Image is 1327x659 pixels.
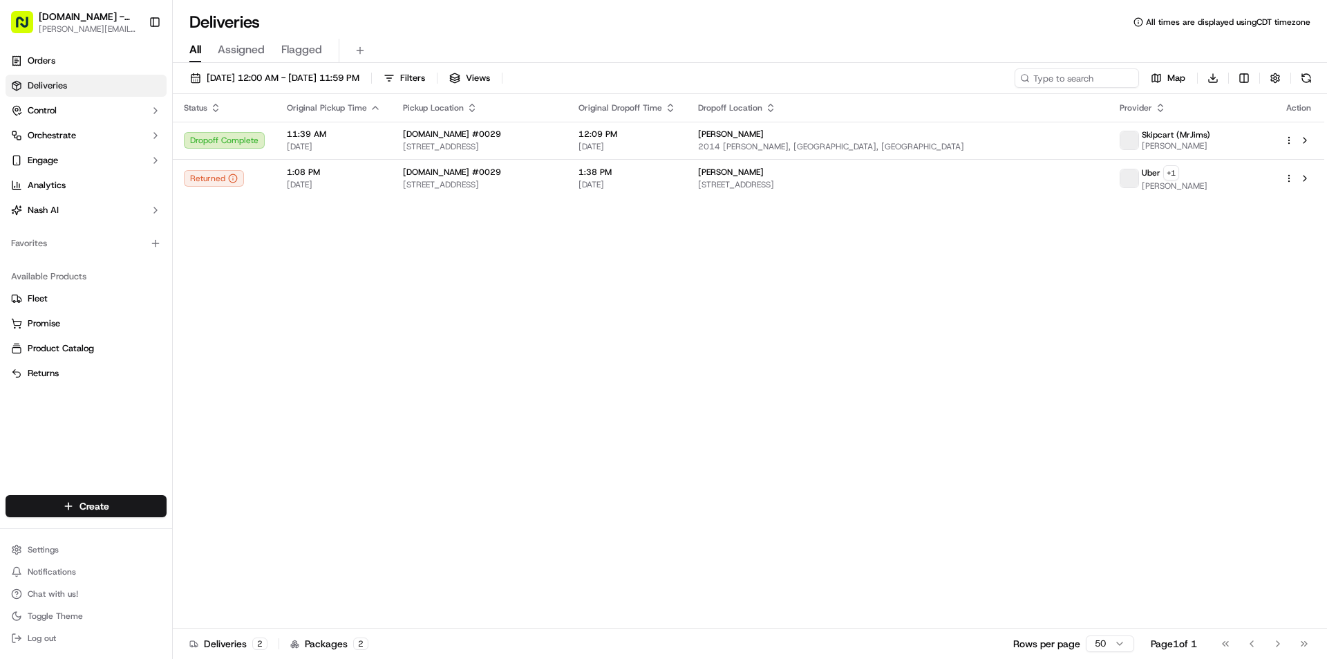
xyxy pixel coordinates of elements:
span: [DOMAIN_NAME] #0029 [403,167,501,178]
span: Log out [28,633,56,644]
span: Skipcart (MrJims) [1142,129,1210,140]
span: All [189,41,201,58]
span: Returns [28,367,59,380]
p: Rows per page [1013,637,1080,651]
button: Product Catalog [6,337,167,360]
span: Assigned [218,41,265,58]
span: 2014 [PERSON_NAME], [GEOGRAPHIC_DATA], [GEOGRAPHIC_DATA] [698,141,1097,152]
span: Orchestrate [28,129,76,142]
button: Returned [184,170,244,187]
button: Orchestrate [6,124,167,147]
div: Favorites [6,232,167,254]
button: [PERSON_NAME][EMAIL_ADDRESS][PERSON_NAME][DOMAIN_NAME] [39,24,138,35]
button: Control [6,100,167,122]
span: Fleet [28,293,48,305]
button: Settings [6,540,167,559]
span: Engage [28,154,58,167]
span: Toggle Theme [28,611,83,622]
a: Promise [11,317,161,330]
span: [DOMAIN_NAME] #0029 [403,129,501,140]
input: Type to search [1015,68,1139,88]
button: Log out [6,629,167,648]
span: Map [1167,72,1185,84]
span: 1:38 PM [578,167,676,178]
button: [DATE] 12:00 AM - [DATE] 11:59 PM [184,68,366,88]
button: Nash AI [6,199,167,221]
span: [DATE] [578,141,676,152]
span: All times are displayed using CDT timezone [1146,17,1310,28]
button: Filters [377,68,431,88]
span: [DATE] [287,141,381,152]
span: Deliveries [28,80,67,92]
button: Create [6,495,167,517]
div: 2 [353,638,368,650]
span: Dropoff Location [698,102,762,113]
button: Promise [6,313,167,335]
a: Returns [11,367,161,380]
span: Notifications [28,566,76,577]
span: Views [466,72,490,84]
span: Original Pickup Time [287,102,367,113]
button: Engage [6,149,167,171]
span: [PERSON_NAME] [1142,140,1210,151]
span: [DATE] 12:00 AM - [DATE] 11:59 PM [207,72,359,84]
button: Map [1145,68,1192,88]
button: Fleet [6,288,167,310]
span: Original Dropoff Time [578,102,662,113]
span: [STREET_ADDRESS] [403,179,556,190]
span: Promise [28,317,60,330]
span: [PERSON_NAME] [1142,180,1207,192]
div: Page 1 of 1 [1151,637,1197,651]
div: Action [1284,102,1313,113]
span: Status [184,102,207,113]
span: 1:08 PM [287,167,381,178]
span: Orders [28,55,55,67]
span: 12:09 PM [578,129,676,140]
button: [DOMAIN_NAME] - [GEOGRAPHIC_DATA][PERSON_NAME][EMAIL_ADDRESS][PERSON_NAME][DOMAIN_NAME] [6,6,143,39]
span: Product Catalog [28,342,94,355]
span: [DATE] [578,179,676,190]
div: Deliveries [189,637,267,651]
span: Settings [28,544,59,555]
button: [DOMAIN_NAME] - [GEOGRAPHIC_DATA] [39,10,138,24]
a: Deliveries [6,75,167,97]
span: Flagged [281,41,322,58]
span: [STREET_ADDRESS] [698,179,1097,190]
button: Refresh [1297,68,1316,88]
span: Uber [1142,167,1160,178]
a: Product Catalog [11,342,161,355]
div: Packages [290,637,368,651]
a: Orders [6,50,167,72]
span: Analytics [28,179,66,192]
button: Chat with us! [6,584,167,604]
span: Pickup Location [403,102,464,113]
button: Toggle Theme [6,606,167,626]
span: Filters [400,72,425,84]
h1: Deliveries [189,11,260,33]
span: 11:39 AM [287,129,381,140]
span: [PERSON_NAME] [698,167,764,178]
div: Available Products [6,266,167,288]
span: Control [28,104,57,117]
a: Analytics [6,174,167,196]
span: Chat with us! [28,588,78,600]
span: Create [79,499,109,513]
div: 2 [252,638,267,650]
span: [PERSON_NAME] [698,129,764,140]
button: Notifications [6,562,167,582]
span: [STREET_ADDRESS] [403,141,556,152]
span: [DATE] [287,179,381,190]
button: +1 [1163,165,1179,180]
button: Views [443,68,496,88]
button: Returns [6,362,167,384]
span: Nash AI [28,204,59,216]
span: Provider [1120,102,1152,113]
a: Fleet [11,293,161,305]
